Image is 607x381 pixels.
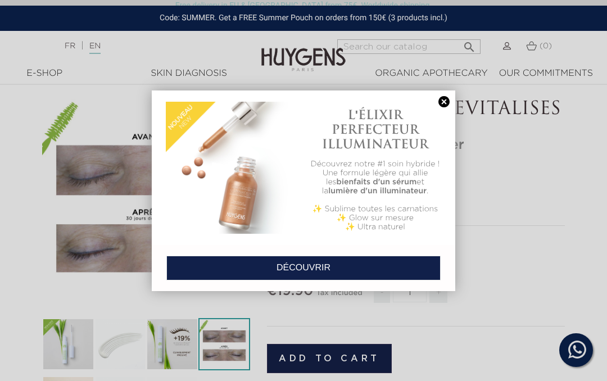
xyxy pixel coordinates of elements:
[328,187,427,195] b: lumière d'un illuminateur
[309,223,441,232] p: ✨ Ultra naturel
[337,178,417,186] b: bienfaits d'un sérum
[166,256,441,280] a: DÉCOUVRIR
[309,214,441,223] p: ✨ Glow sur mesure
[309,205,441,214] p: ✨ Sublime toutes les carnations
[309,160,441,196] p: Découvrez notre #1 soin hybride ! Une formule légère qui allie les et la .
[309,107,441,152] h1: L'ÉLIXIR PERFECTEUR ILLUMINATEUR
